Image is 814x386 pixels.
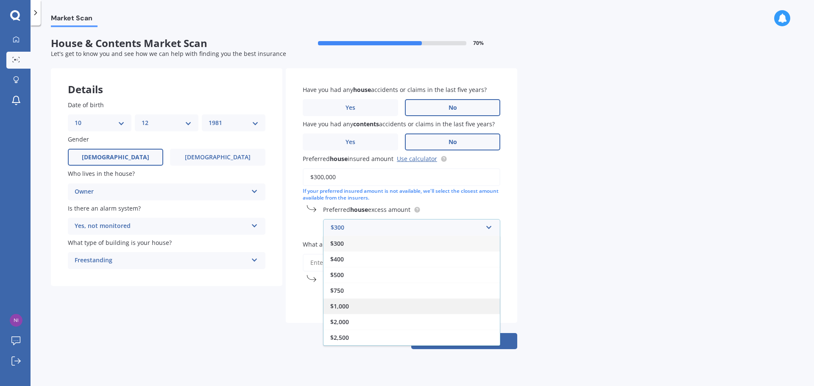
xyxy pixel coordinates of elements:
[473,40,484,46] span: 70 %
[346,104,355,111] span: Yes
[330,286,344,294] span: $750
[353,86,371,94] b: house
[185,154,251,161] span: [DEMOGRAPHIC_DATA]
[303,168,500,186] input: Enter amount
[68,239,172,247] span: What type of building is your house?
[303,240,388,248] span: What are your worth?
[82,154,149,161] span: [DEMOGRAPHIC_DATA]
[51,37,284,50] span: House & Contents Market Scan
[330,318,349,326] span: $2,000
[346,139,355,146] span: Yes
[68,170,135,178] span: Who lives in the house?
[303,254,500,272] input: Enter amount
[330,255,344,263] span: $400
[330,271,344,279] span: $500
[68,204,141,212] span: Is there an alarm system?
[449,104,457,111] span: No
[75,221,248,231] div: Yes, not monitored
[68,101,104,109] span: Date of birth
[323,205,410,214] span: Preferred excess amount
[353,120,379,128] b: contents
[330,302,349,310] span: $1,000
[303,86,487,94] span: Have you had any accidents or claims in the last five years?
[330,333,349,342] span: $2,500
[75,255,248,266] div: Freestanding
[303,155,393,163] span: Preferred insured amount
[449,139,457,146] span: No
[51,50,286,58] span: Let's get to know you and see how we can help with finding you the best insurance
[303,120,495,128] span: Have you had any accidents or claims in the last five years?
[68,135,89,143] span: Gender
[51,68,282,94] div: Details
[10,314,22,327] img: 9257ea1ed5a96f654a0cad8f407ac4fb
[330,155,348,163] b: house
[303,188,500,202] div: If your preferred insured amount is not available, we'll select the closest amount available from...
[75,187,248,197] div: Owner
[397,155,437,163] a: Use calculator
[350,205,368,214] b: house
[51,14,98,25] span: Market Scan
[330,239,344,247] span: $300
